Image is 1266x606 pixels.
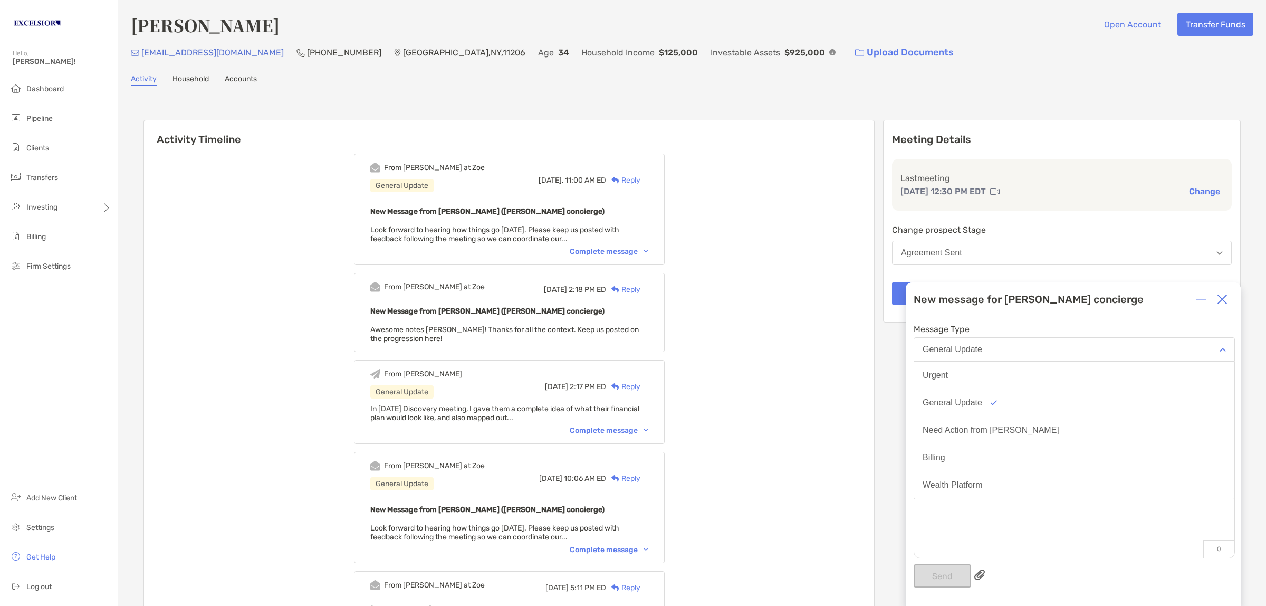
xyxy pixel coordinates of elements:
[370,580,380,590] img: Event icon
[1186,186,1223,197] button: Change
[370,207,605,216] b: New Message from [PERSON_NAME] ([PERSON_NAME] concierge)
[570,247,648,256] div: Complete message
[570,583,606,592] span: 5:11 PM ED
[923,425,1059,435] div: Need Action from [PERSON_NAME]
[558,46,569,59] p: 34
[370,369,380,379] img: Event icon
[384,461,485,470] div: From [PERSON_NAME] at Zoe
[784,46,825,59] p: $925,000
[1196,294,1206,305] img: Expand or collapse
[892,223,1232,236] p: Change prospect Stage
[1177,13,1253,36] button: Transfer Funds
[914,444,1234,471] button: Billing
[659,46,698,59] p: $125,000
[26,494,77,503] span: Add New Client
[1216,251,1223,255] img: Open dropdown arrow
[370,225,619,243] span: Look forward to hearing how things go [DATE]. Please keep us posted with feedback following the m...
[855,49,864,56] img: button icon
[403,46,525,59] p: [GEOGRAPHIC_DATA] , NY , 11206
[611,475,619,482] img: Reply icon
[296,49,305,57] img: Phone Icon
[914,416,1234,444] button: Need Action from [PERSON_NAME]
[370,461,380,471] img: Event icon
[9,230,22,242] img: billing icon
[1064,282,1232,305] button: Message [PERSON_NAME]
[545,583,569,592] span: [DATE]
[370,385,434,399] div: General Update
[9,550,22,563] img: get-help icon
[131,74,157,86] a: Activity
[370,282,380,292] img: Event icon
[606,175,640,186] div: Reply
[892,282,1060,305] button: Meeting Update
[9,580,22,592] img: logout icon
[991,400,997,405] img: Option icon
[9,111,22,124] img: pipeline icon
[26,114,53,123] span: Pipeline
[990,187,1000,196] img: communication type
[9,259,22,272] img: firm-settings icon
[384,581,485,590] div: From [PERSON_NAME] at Zoe
[569,285,606,294] span: 2:18 PM ED
[370,505,605,514] b: New Message from [PERSON_NAME] ([PERSON_NAME] concierge)
[914,471,1234,499] button: Wealth Platform
[914,362,1234,389] button: Urgent
[914,337,1235,362] button: General Update
[900,172,1223,185] p: Last meeting
[565,176,606,185] span: 11:00 AM ED
[370,179,434,192] div: General Update
[923,345,982,354] div: General Update
[539,474,562,483] span: [DATE]
[26,144,49,153] span: Clients
[394,49,401,57] img: Location Icon
[892,133,1232,146] p: Meeting Details
[606,582,640,593] div: Reply
[370,524,619,542] span: Look forward to hearing how things go [DATE]. Please keep us posted with feedback following the m...
[611,584,619,591] img: Reply icon
[914,389,1234,416] button: General Update
[900,185,986,198] p: [DATE] 12:30 PM EDT
[644,548,648,551] img: Chevron icon
[26,262,71,271] span: Firm Settings
[581,46,655,59] p: Household Income
[711,46,780,59] p: Investable Assets
[26,173,58,182] span: Transfers
[611,286,619,293] img: Reply icon
[384,282,485,291] div: From [PERSON_NAME] at Zoe
[370,325,639,343] span: Awesome notes [PERSON_NAME]! Thanks for all the context. Keep us posted on the progression here!
[829,49,836,55] img: Info Icon
[544,285,567,294] span: [DATE]
[26,582,52,591] span: Log out
[370,307,605,316] b: New Message from [PERSON_NAME] ([PERSON_NAME] concierge)
[923,480,983,490] div: Wealth Platform
[923,371,948,380] div: Urgent
[370,477,434,490] div: General Update
[974,570,985,580] img: paperclip attachments
[1096,13,1169,36] button: Open Account
[538,46,554,59] p: Age
[606,284,640,295] div: Reply
[370,404,639,422] span: In [DATE] Discovery meeting, I gave them a complete idea of what their financial plan would look ...
[9,171,22,183] img: transfers icon
[26,553,55,562] span: Get Help
[611,177,619,184] img: Reply icon
[923,453,945,462] div: Billing
[1220,348,1226,352] img: Open dropdown arrow
[9,520,22,533] img: settings icon
[570,545,648,554] div: Complete message
[545,382,568,391] span: [DATE]
[848,41,961,64] a: Upload Documents
[225,74,257,86] a: Accounts
[131,13,280,37] h4: [PERSON_NAME]
[606,381,640,392] div: Reply
[1203,540,1234,558] p: 0
[26,203,57,212] span: Investing
[606,473,640,484] div: Reply
[1217,294,1227,305] img: Close
[131,50,139,56] img: Email Icon
[644,250,648,253] img: Chevron icon
[144,120,874,146] h6: Activity Timeline
[26,523,54,532] span: Settings
[141,46,284,59] p: [EMAIL_ADDRESS][DOMAIN_NAME]
[901,248,962,258] div: Agreement Sent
